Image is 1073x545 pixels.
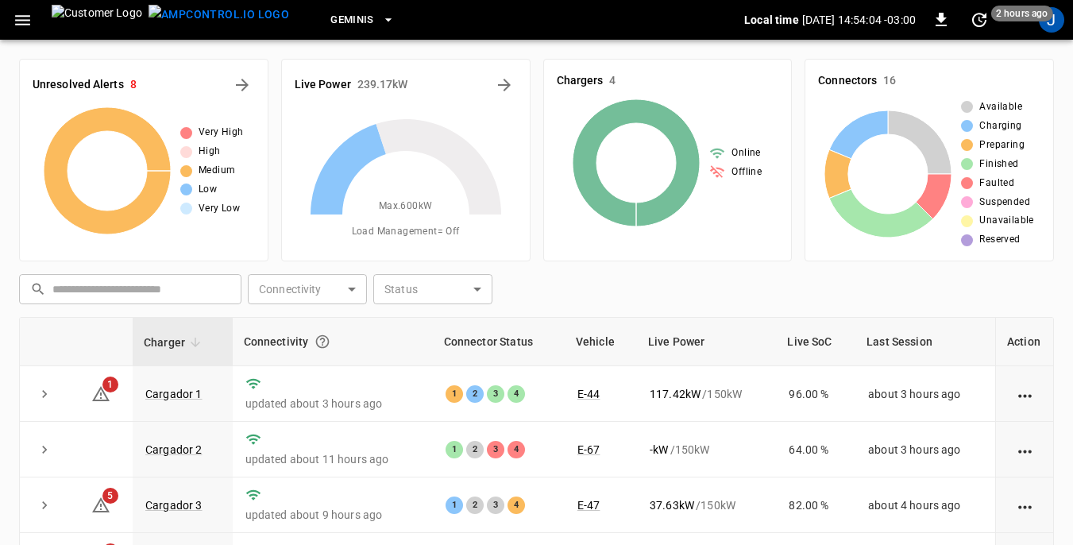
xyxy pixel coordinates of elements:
[33,438,56,462] button: expand row
[776,318,855,366] th: Live SoC
[144,333,206,352] span: Charger
[650,497,763,513] div: / 150 kW
[324,5,401,36] button: Geminis
[577,499,600,512] a: E-47
[991,6,1053,21] span: 2 hours ago
[33,76,124,94] h6: Unresolved Alerts
[466,385,484,403] div: 2
[979,176,1014,191] span: Faulted
[245,507,420,523] p: updated about 9 hours ago
[979,118,1021,134] span: Charging
[330,11,374,29] span: Geminis
[199,182,217,198] span: Low
[979,157,1018,172] span: Finished
[145,388,203,400] a: Cargador 1
[979,195,1030,211] span: Suspended
[446,497,463,514] div: 1
[508,497,525,514] div: 4
[855,318,995,366] th: Last Session
[487,497,504,514] div: 3
[245,451,420,467] p: updated about 11 hours ago
[776,366,855,422] td: 96.00 %
[855,422,995,477] td: about 3 hours ago
[91,498,110,511] a: 5
[565,318,637,366] th: Vehicle
[130,76,137,94] h6: 8
[230,72,255,98] button: All Alerts
[1015,442,1035,458] div: action cell options
[199,201,240,217] span: Very Low
[995,318,1053,366] th: Action
[577,443,600,456] a: E-67
[818,72,877,90] h6: Connectors
[102,377,118,392] span: 1
[1015,497,1035,513] div: action cell options
[199,144,221,160] span: High
[466,441,484,458] div: 2
[802,12,916,28] p: [DATE] 14:54:04 -03:00
[446,385,463,403] div: 1
[487,385,504,403] div: 3
[609,72,616,90] h6: 4
[1015,386,1035,402] div: action cell options
[308,327,337,356] button: Connection between the charger and our software.
[776,422,855,477] td: 64.00 %
[33,382,56,406] button: expand row
[357,76,408,94] h6: 239.17 kW
[492,72,517,98] button: Energy Overview
[883,72,896,90] h6: 16
[379,199,433,215] span: Max. 600 kW
[145,499,203,512] a: Cargador 3
[650,386,701,402] p: 117.42 kW
[650,442,668,458] p: - kW
[199,163,235,179] span: Medium
[352,224,460,240] span: Load Management = Off
[979,99,1022,115] span: Available
[650,442,763,458] div: / 150 kW
[855,477,995,533] td: about 4 hours ago
[433,318,565,366] th: Connector Status
[244,327,422,356] div: Connectivity
[508,385,525,403] div: 4
[577,388,600,400] a: E-44
[731,145,760,161] span: Online
[557,72,604,90] h6: Chargers
[466,497,484,514] div: 2
[979,213,1033,229] span: Unavailable
[637,318,776,366] th: Live Power
[731,164,762,180] span: Offline
[650,386,763,402] div: / 150 kW
[776,477,855,533] td: 82.00 %
[199,125,244,141] span: Very High
[245,396,420,412] p: updated about 3 hours ago
[295,76,351,94] h6: Live Power
[487,441,504,458] div: 3
[1039,7,1064,33] div: profile-icon
[145,443,203,456] a: Cargador 2
[33,493,56,517] button: expand row
[149,5,289,25] img: ampcontrol.io logo
[102,488,118,504] span: 5
[855,366,995,422] td: about 3 hours ago
[52,5,142,35] img: Customer Logo
[967,7,992,33] button: set refresh interval
[979,232,1020,248] span: Reserved
[446,441,463,458] div: 1
[508,441,525,458] div: 4
[744,12,799,28] p: Local time
[650,497,694,513] p: 37.63 kW
[979,137,1025,153] span: Preparing
[91,386,110,399] a: 1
